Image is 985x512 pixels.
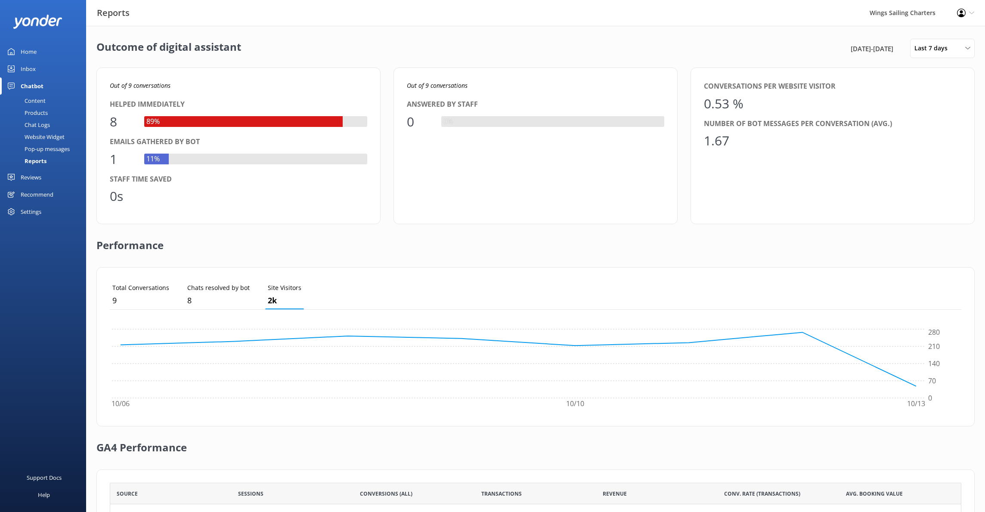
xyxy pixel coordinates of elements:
[21,169,41,186] div: Reviews
[407,81,468,89] i: Out of 9 conversations
[110,149,136,170] div: 1
[5,131,65,143] div: Website Widget
[5,143,70,155] div: Pop-up messages
[112,294,169,307] p: 9
[21,203,41,220] div: Settings
[97,6,130,20] h3: Reports
[5,95,86,107] a: Content
[112,283,169,293] p: Total Conversations
[21,60,36,77] div: Inbox
[928,328,940,337] tspan: 280
[21,43,37,60] div: Home
[110,99,367,110] div: Helped immediately
[846,490,903,498] span: Avg. Booking Value
[27,469,62,486] div: Support Docs
[407,99,664,110] div: Answered by staff
[238,490,263,498] span: Sessions
[566,399,584,409] tspan: 10/10
[928,359,940,368] tspan: 140
[5,119,86,131] a: Chat Logs
[110,174,367,185] div: Staff time saved
[96,39,241,58] h2: Outcome of digital assistant
[96,224,164,259] h2: Performance
[112,399,130,409] tspan: 10/06
[117,490,138,498] span: Source
[5,155,46,167] div: Reports
[5,107,48,119] div: Products
[441,116,455,127] div: 0%
[704,93,743,114] div: 0.53 %
[928,376,936,386] tspan: 70
[187,294,250,307] p: 8
[481,490,522,498] span: Transactions
[704,81,961,92] div: Conversations per website visitor
[704,130,730,151] div: 1.67
[5,155,86,167] a: Reports
[928,342,940,351] tspan: 210
[914,43,953,53] span: Last 7 days
[21,186,53,203] div: Recommend
[360,490,412,498] span: Conversions (All)
[928,393,932,403] tspan: 0
[110,111,136,132] div: 8
[5,95,46,107] div: Content
[13,15,62,29] img: yonder-white-logo.png
[603,490,627,498] span: Revenue
[144,116,162,127] div: 89%
[96,426,187,461] h2: GA4 Performance
[5,119,50,131] div: Chat Logs
[144,154,162,165] div: 11%
[704,118,961,130] div: Number of bot messages per conversation (avg.)
[38,486,50,503] div: Help
[110,81,170,89] i: Out of 9 conversations
[407,111,433,132] div: 0
[907,399,925,409] tspan: 10/13
[5,143,86,155] a: Pop-up messages
[5,107,86,119] a: Products
[268,283,301,293] p: Site Visitors
[21,77,43,95] div: Chatbot
[110,136,367,148] div: Emails gathered by bot
[187,283,250,293] p: Chats resolved by bot
[724,490,800,498] span: Conv. Rate (Transactions)
[110,186,136,207] div: 0s
[268,294,301,307] p: 1,693
[851,43,893,54] span: [DATE] - [DATE]
[5,131,86,143] a: Website Widget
